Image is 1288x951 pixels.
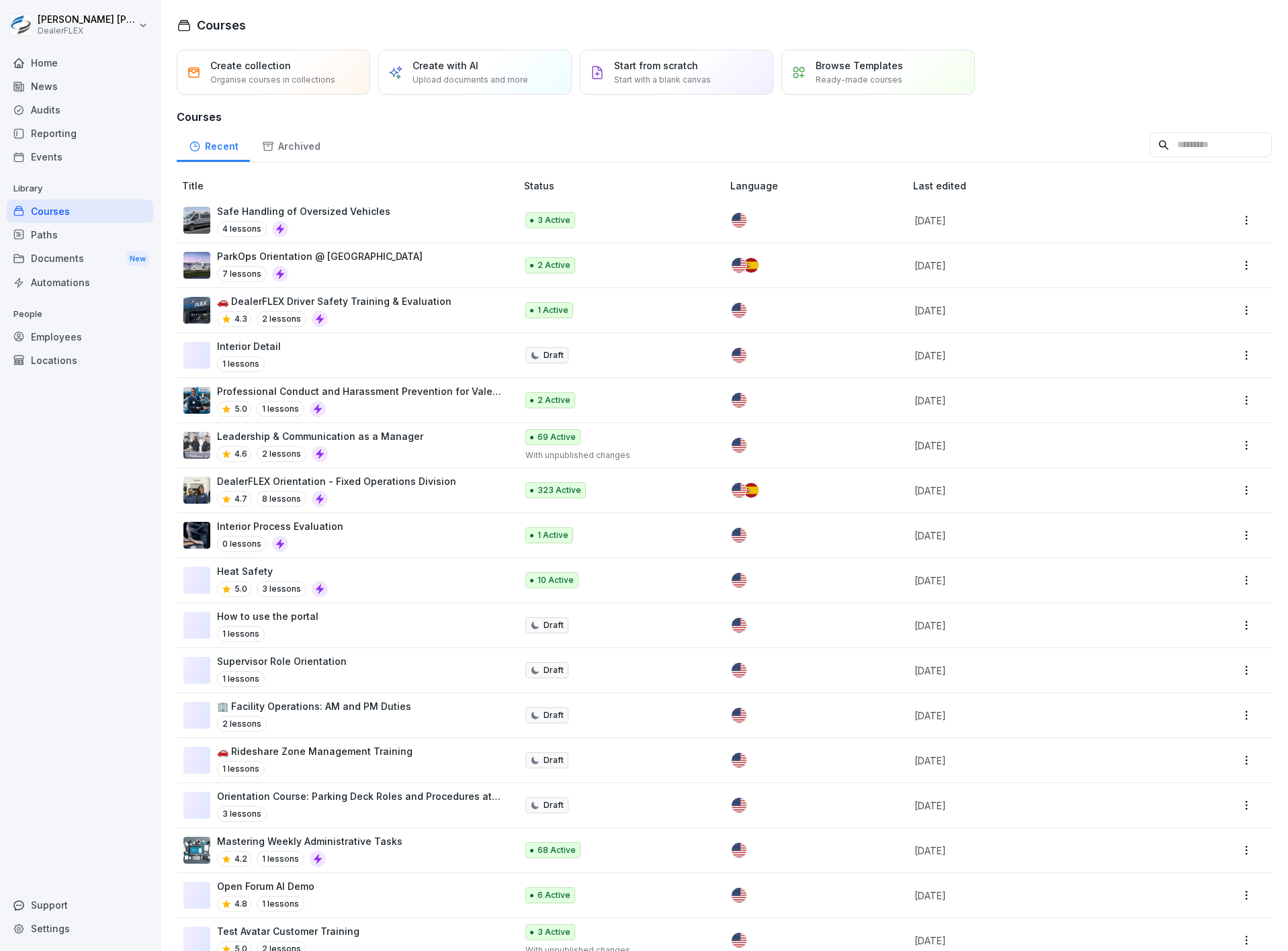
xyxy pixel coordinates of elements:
[234,493,247,505] p: 4.7
[538,259,570,271] p: 2 Active
[7,98,153,122] div: Audits
[126,251,149,267] div: New
[544,349,564,361] p: Draft
[732,843,746,858] img: us.svg
[234,853,247,865] p: 4.2
[914,259,1164,273] p: [DATE]
[177,128,250,162] a: Recent
[614,58,698,73] p: Start from scratch
[217,609,318,623] p: How to use the portal
[217,204,390,218] p: Safe Handling of Oversized Vehicles
[257,896,304,912] p: 1 lessons
[7,325,153,349] div: Employees
[538,214,570,226] p: 3 Active
[257,491,306,507] p: 8 lessons
[197,16,246,34] h1: Courses
[217,699,411,713] p: 🏢 Facility Operations: AM and PM Duties
[217,626,265,642] p: 1 lessons
[177,109,1272,125] h3: Courses
[217,249,423,263] p: ParkOps Orientation @ [GEOGRAPHIC_DATA]
[217,429,423,443] p: Leadership & Communication as a Manager
[914,529,1164,543] p: [DATE]
[217,744,413,758] p: 🚗 Rideshare Zone Management Training
[525,449,709,461] p: With unpublished changes
[914,484,1164,498] p: [DATE]
[217,806,267,822] p: 3 lessons
[538,394,570,406] p: 2 Active
[914,844,1164,858] p: [DATE]
[7,893,153,917] div: Support
[538,844,576,856] p: 68 Active
[914,709,1164,723] p: [DATE]
[7,917,153,940] a: Settings
[217,266,267,282] p: 7 lessons
[914,574,1164,588] p: [DATE]
[732,213,746,228] img: us.svg
[413,58,478,73] p: Create with AI
[732,618,746,633] img: us.svg
[732,483,746,498] img: us.svg
[183,477,210,504] img: v4gv5ils26c0z8ite08yagn2.png
[217,924,359,938] p: Test Avatar Customer Training
[7,199,153,223] a: Courses
[250,128,332,162] div: Archived
[7,51,153,75] a: Home
[7,122,153,145] div: Reporting
[914,934,1164,948] p: [DATE]
[217,384,503,398] p: Professional Conduct and Harassment Prevention for Valet Employees
[217,671,265,687] p: 1 lessons
[7,246,153,271] div: Documents
[38,26,136,36] p: DealerFLEX
[732,708,746,723] img: us.svg
[732,888,746,903] img: us.svg
[183,522,210,549] img: khwf6t635m3uuherk2l21o2v.png
[538,431,576,443] p: 69 Active
[544,754,564,766] p: Draft
[7,349,153,372] a: Locations
[257,401,304,417] p: 1 lessons
[538,574,574,586] p: 10 Active
[183,252,210,279] img: nnqojl1deux5lw6n86ll0x7s.png
[732,573,746,588] img: us.svg
[914,439,1164,453] p: [DATE]
[217,474,456,488] p: DealerFLEX Orientation - Fixed Operations Division
[217,716,267,732] p: 2 lessons
[7,223,153,246] div: Paths
[914,889,1164,903] p: [DATE]
[234,448,247,460] p: 4.6
[217,879,314,893] p: Open Forum AI Demo
[7,304,153,325] p: People
[816,58,903,73] p: Browse Templates
[732,258,746,273] img: us.svg
[183,432,210,459] img: kjfutcfrxfzene9jr3907i3p.png
[914,754,1164,768] p: [DATE]
[544,799,564,811] p: Draft
[413,74,528,86] p: Upload documents and more
[732,528,746,543] img: us.svg
[210,74,335,86] p: Organise courses in collections
[914,619,1164,633] p: [DATE]
[234,898,247,910] p: 4.8
[744,483,759,498] img: es.svg
[217,789,503,803] p: Orientation Course: Parking Deck Roles and Procedures at [GEOGRAPHIC_DATA]
[182,179,519,193] p: Title
[732,348,746,363] img: us.svg
[217,339,281,353] p: Interior Detail
[234,583,247,595] p: 5.0
[257,581,306,597] p: 3 lessons
[7,145,153,169] div: Events
[614,74,711,86] p: Start with a blank canvas
[544,709,564,721] p: Draft
[7,271,153,294] a: Automations
[38,14,136,26] p: [PERSON_NAME] [PERSON_NAME]
[914,214,1164,228] p: [DATE]
[730,179,908,193] p: Language
[913,179,1180,193] p: Last edited
[183,207,210,234] img: u6am29fli39xf7ggi0iab2si.png
[524,179,725,193] p: Status
[210,58,291,73] p: Create collection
